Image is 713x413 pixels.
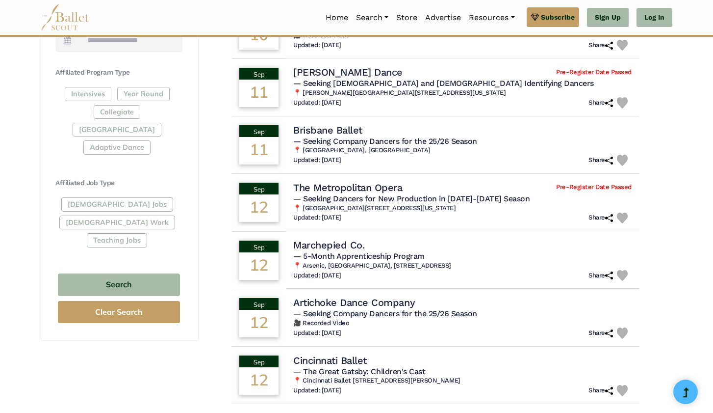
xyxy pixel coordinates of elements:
[293,272,341,280] h6: Updated: [DATE]
[293,239,364,251] h4: Marchepied Co.
[531,12,539,23] img: gem.svg
[239,298,279,310] div: Sep
[293,204,632,213] h6: 📍 [GEOGRAPHIC_DATA][STREET_ADDRESS][US_STATE]
[239,356,279,367] div: Sep
[239,125,279,137] div: Sep
[352,7,392,28] a: Search
[239,137,279,165] div: 11
[293,319,632,328] h6: 🎥 Recorded Video
[293,377,632,385] h6: 📍 Cincinnati Ballet [STREET_ADDRESS][PERSON_NAME]
[239,194,279,222] div: 12
[293,296,415,309] h4: Artichoke Dance Company
[293,137,477,146] span: — Seeking Company Dancers for the 25/26 Season
[293,124,362,137] h4: Brisbane Ballet
[588,156,613,165] h6: Share
[293,146,632,155] h6: 📍 [GEOGRAPHIC_DATA], [GEOGRAPHIC_DATA]
[293,99,341,107] h6: Updated: [DATE]
[527,7,579,27] a: Subscribe
[421,7,465,28] a: Advertise
[239,80,279,107] div: 11
[465,7,518,28] a: Resources
[293,181,402,194] h4: The Metropolitan Opera
[293,89,632,97] h6: 📍 [PERSON_NAME][GEOGRAPHIC_DATA][STREET_ADDRESS][US_STATE]
[293,194,530,203] span: — Seeking Dancers for New Production in [DATE]-[DATE] Season
[58,274,180,297] button: Search
[556,68,631,77] span: Pre-Register Date Passed
[293,354,367,367] h4: Cincinnati Ballet
[588,214,613,222] h6: Share
[293,41,341,50] h6: Updated: [DATE]
[541,12,575,23] span: Subscribe
[239,310,279,337] div: 12
[322,7,352,28] a: Home
[293,156,341,165] h6: Updated: [DATE]
[58,301,180,323] button: Clear Search
[293,251,425,261] span: — 5-Month Apprenticeship Program
[293,214,341,222] h6: Updated: [DATE]
[55,178,182,188] h4: Affiliated Job Type
[55,68,182,78] h4: Affiliated Program Type
[293,329,341,337] h6: Updated: [DATE]
[239,241,279,252] div: Sep
[588,41,613,50] h6: Share
[637,8,672,28] a: Log In
[293,367,425,376] span: — The Great Gatsby: Children's Cast
[239,367,279,395] div: 12
[588,99,613,107] h6: Share
[556,183,631,192] span: Pre-Register Date Passed
[587,8,629,28] a: Sign Up
[588,272,613,280] h6: Share
[293,309,477,318] span: — Seeking Company Dancers for the 25/26 Season
[239,183,279,194] div: Sep
[392,7,421,28] a: Store
[293,386,341,395] h6: Updated: [DATE]
[588,329,613,337] h6: Share
[239,68,279,80] div: Sep
[239,252,279,280] div: 12
[293,66,403,79] h4: [PERSON_NAME] Dance
[293,262,632,270] h6: 📍 Arsenic, [GEOGRAPHIC_DATA], [STREET_ADDRESS]
[293,79,594,88] span: — Seeking [DEMOGRAPHIC_DATA] and [DEMOGRAPHIC_DATA] Identifying Dancers
[588,386,613,395] h6: Share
